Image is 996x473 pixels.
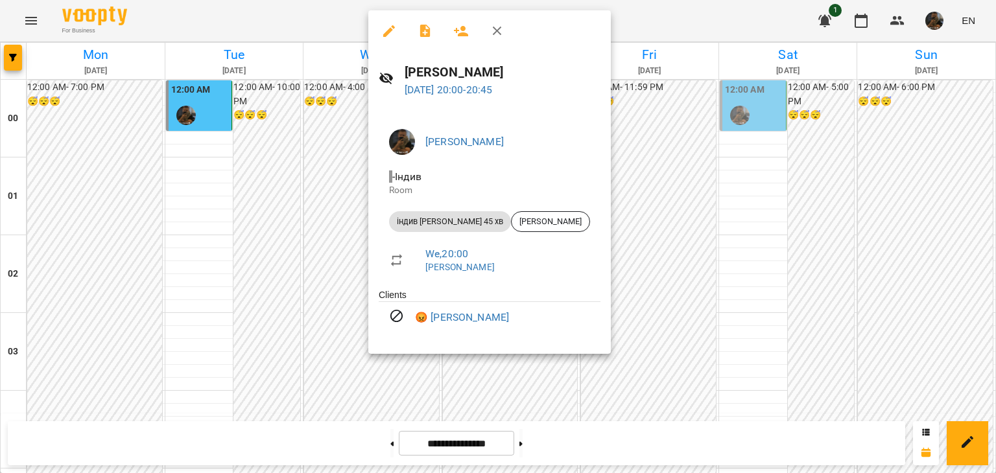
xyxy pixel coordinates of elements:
img: 38836d50468c905d322a6b1b27ef4d16.jpg [389,129,415,155]
h6: [PERSON_NAME] [405,62,600,82]
ul: Clients [379,288,600,338]
span: індив [PERSON_NAME] 45 хв [389,216,511,227]
a: 😡 [PERSON_NAME] [415,310,509,325]
span: [PERSON_NAME] [512,216,589,227]
svg: Visit canceled [389,308,405,324]
a: [DATE] 20:00-20:45 [405,84,493,96]
a: [PERSON_NAME] [425,262,495,272]
div: [PERSON_NAME] [511,211,590,232]
span: - Індив [389,170,424,183]
a: [PERSON_NAME] [425,135,504,148]
a: We , 20:00 [425,248,468,260]
p: Room [389,184,590,197]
